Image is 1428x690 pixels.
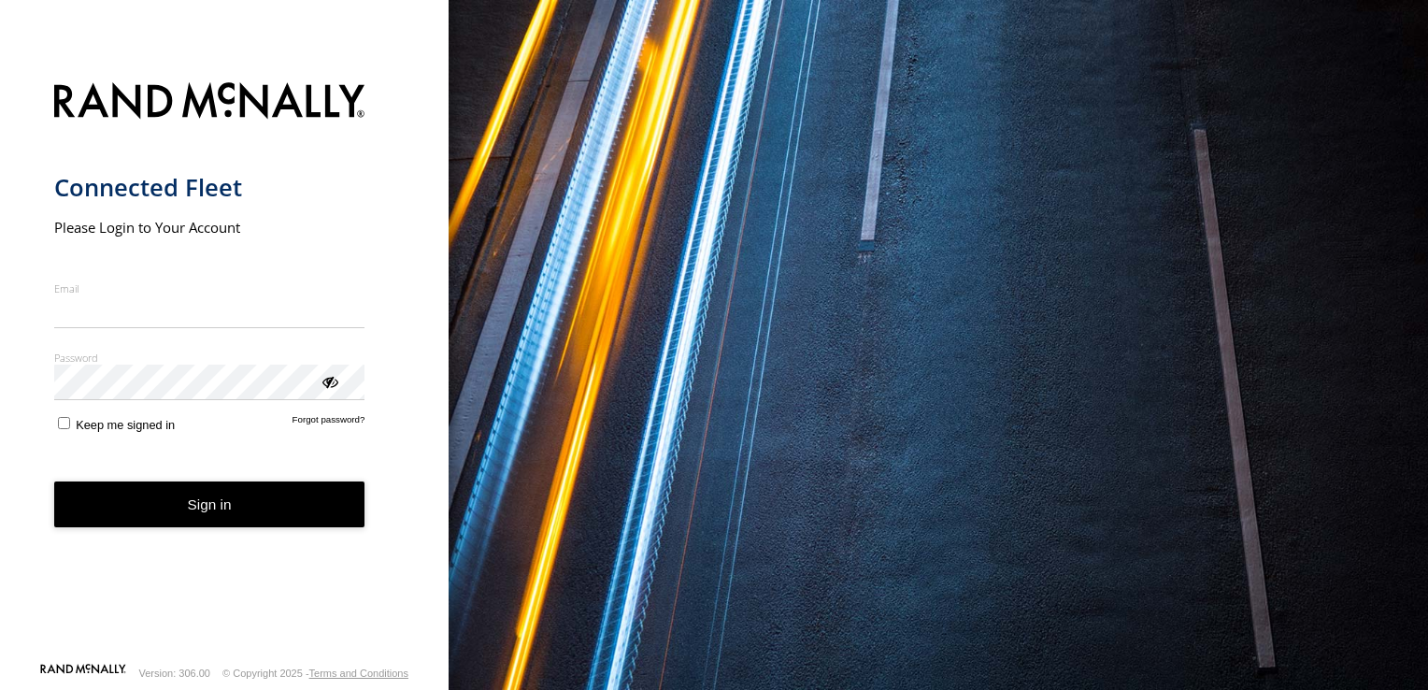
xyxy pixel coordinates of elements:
[40,664,126,683] a: Visit our Website
[222,668,408,679] div: © Copyright 2025 -
[54,172,365,203] h1: Connected Fleet
[54,71,395,662] form: main
[76,418,175,432] span: Keep me signed in
[54,351,365,365] label: Password
[54,218,365,237] h2: Please Login to Your Account
[54,79,365,126] img: Rand McNally
[139,668,210,679] div: Version: 306.00
[320,371,338,390] div: ViewPassword
[293,414,365,432] a: Forgot password?
[309,668,408,679] a: Terms and Conditions
[54,482,365,527] button: Sign in
[54,281,365,295] label: Email
[58,417,70,429] input: Keep me signed in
